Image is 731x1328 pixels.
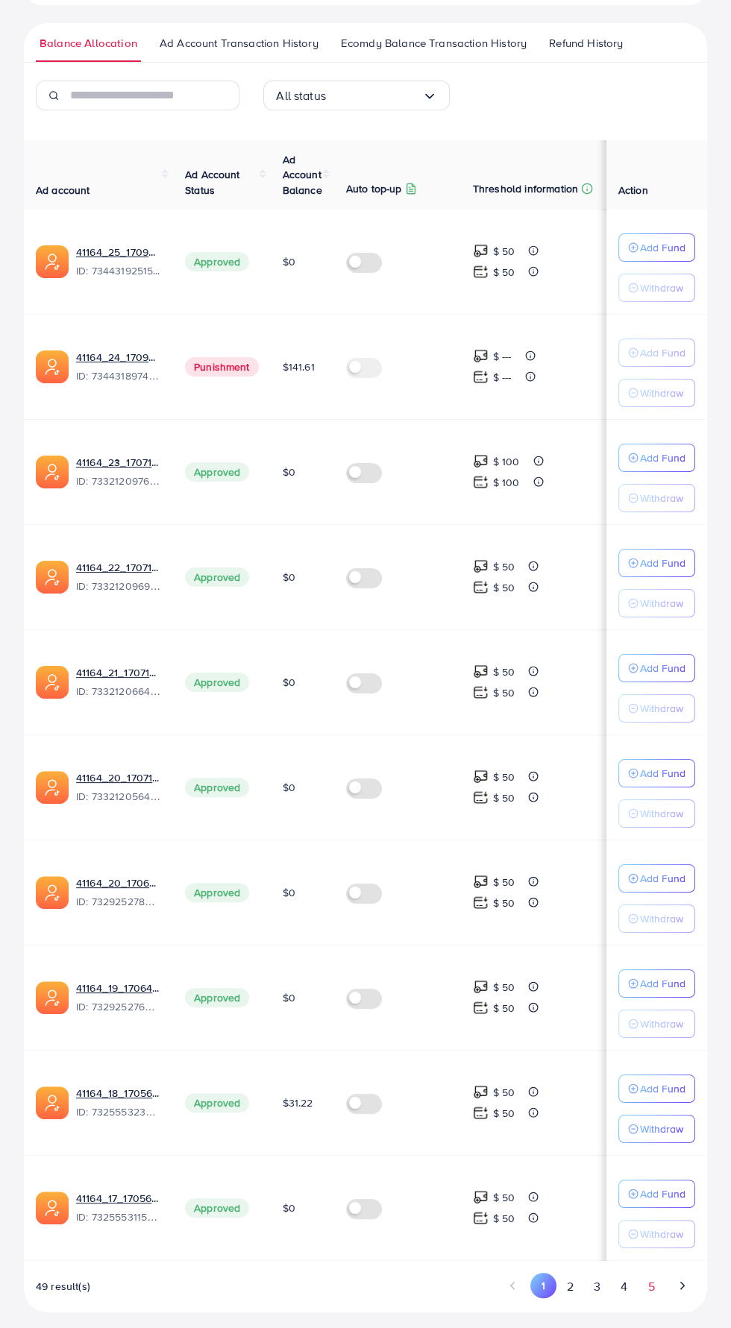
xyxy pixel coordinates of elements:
p: $ 50 [493,263,515,281]
img: top-up amount [473,558,489,574]
button: Add Fund [618,549,695,577]
p: Add Fund [640,1080,685,1098]
img: top-up amount [473,1084,489,1100]
button: Go to page 1 [530,1273,556,1298]
img: top-up amount [473,1105,489,1121]
button: Withdraw [618,1220,695,1248]
span: Approved [185,1198,249,1218]
span: $0 [283,675,295,690]
p: $ 50 [493,873,515,891]
img: top-up amount [473,1000,489,1016]
img: top-up amount [473,474,489,490]
p: $ 50 [493,789,515,807]
img: top-up amount [473,348,489,364]
p: $ 50 [493,999,515,1017]
p: Add Fund [640,975,685,992]
p: $ --- [493,347,512,365]
a: 41164_20_1706474683598 [76,875,161,890]
button: Go to page 4 [611,1273,638,1300]
span: Ecomdy Balance Transaction History [341,35,527,51]
div: <span class='underline'>41164_18_1705613299404</span></br>7325553238722314241 [76,1086,161,1120]
button: Withdraw [618,1115,695,1143]
input: Search for option [326,84,422,107]
p: $ 50 [493,242,515,260]
img: top-up amount [473,243,489,259]
button: Go to page 3 [584,1273,611,1300]
img: top-up amount [473,264,489,280]
div: <span class='underline'>41164_22_1707142456408</span></br>7332120969684811778 [76,560,161,594]
span: Approved [185,567,249,587]
button: Withdraw [618,694,695,723]
img: top-up amount [473,1189,489,1205]
a: 41164_20_1707142368069 [76,770,161,785]
div: Search for option [263,81,450,110]
span: Ad Account Balance [283,152,322,198]
div: <span class='underline'>41164_24_1709982576916</span></br>7344318974215340033 [76,350,161,384]
div: <span class='underline'>41164_20_1707142368069</span></br>7332120564271874049 [76,770,161,805]
p: $ 50 [493,579,515,597]
ul: Pagination [500,1273,695,1300]
p: Add Fund [640,764,685,782]
img: top-up amount [473,685,489,700]
p: $ 100 [493,453,520,471]
p: Add Fund [640,869,685,887]
a: 41164_21_1707142387585 [76,665,161,680]
span: $0 [283,254,295,269]
button: Withdraw [618,904,695,933]
img: ic-ads-acc.e4c84228.svg [36,1192,69,1224]
span: Ad Account Status [185,167,240,197]
span: $31.22 [283,1095,313,1110]
img: ic-ads-acc.e4c84228.svg [36,666,69,699]
span: All status [276,84,326,107]
a: 41164_19_1706474666940 [76,981,161,995]
span: $0 [283,570,295,585]
span: Approved [185,883,249,902]
img: top-up amount [473,579,489,595]
p: Add Fund [640,1185,685,1203]
div: <span class='underline'>41164_21_1707142387585</span></br>7332120664427642882 [76,665,161,699]
span: ID: 7332120976240689154 [76,473,161,488]
a: 41164_25_1709982599082 [76,245,161,259]
span: $0 [283,885,295,900]
p: $ --- [493,368,512,386]
span: $0 [283,990,295,1005]
p: Add Fund [640,344,685,362]
div: <span class='underline'>41164_23_1707142475983</span></br>7332120976240689154 [76,455,161,489]
p: Withdraw [640,384,683,402]
a: 41164_18_1705613299404 [76,1086,161,1101]
span: $0 [283,465,295,479]
button: Withdraw [618,484,695,512]
p: $ 50 [493,558,515,576]
p: Withdraw [640,1225,683,1243]
p: Add Fund [640,554,685,572]
a: 41164_17_1705613281037 [76,1191,161,1206]
div: <span class='underline'>41164_19_1706474666940</span></br>7329252760468127746 [76,981,161,1015]
img: top-up amount [473,979,489,995]
span: Refund History [549,35,623,51]
p: $ 50 [493,1083,515,1101]
span: ID: 7332120664427642882 [76,684,161,699]
img: ic-ads-acc.e4c84228.svg [36,245,69,278]
span: ID: 7329252780571557890 [76,894,161,909]
img: ic-ads-acc.e4c84228.svg [36,981,69,1014]
span: Action [618,183,648,198]
p: $ 50 [493,768,515,786]
img: top-up amount [473,369,489,385]
img: ic-ads-acc.e4c84228.svg [36,350,69,383]
img: ic-ads-acc.e4c84228.svg [36,561,69,594]
span: ID: 7325553115980349442 [76,1209,161,1224]
span: 49 result(s) [36,1279,90,1294]
p: $ 50 [493,978,515,996]
span: ID: 7329252760468127746 [76,999,161,1014]
span: ID: 7344319251534069762 [76,263,161,278]
img: ic-ads-acc.e4c84228.svg [36,876,69,909]
span: ID: 7332120969684811778 [76,579,161,594]
button: Withdraw [618,1010,695,1038]
p: $ 50 [493,894,515,912]
p: $ 50 [493,1189,515,1206]
button: Add Fund [618,759,695,787]
span: ID: 7332120564271874049 [76,789,161,804]
button: Go to page 5 [638,1273,665,1300]
a: 41164_23_1707142475983 [76,455,161,470]
span: ID: 7344318974215340033 [76,368,161,383]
